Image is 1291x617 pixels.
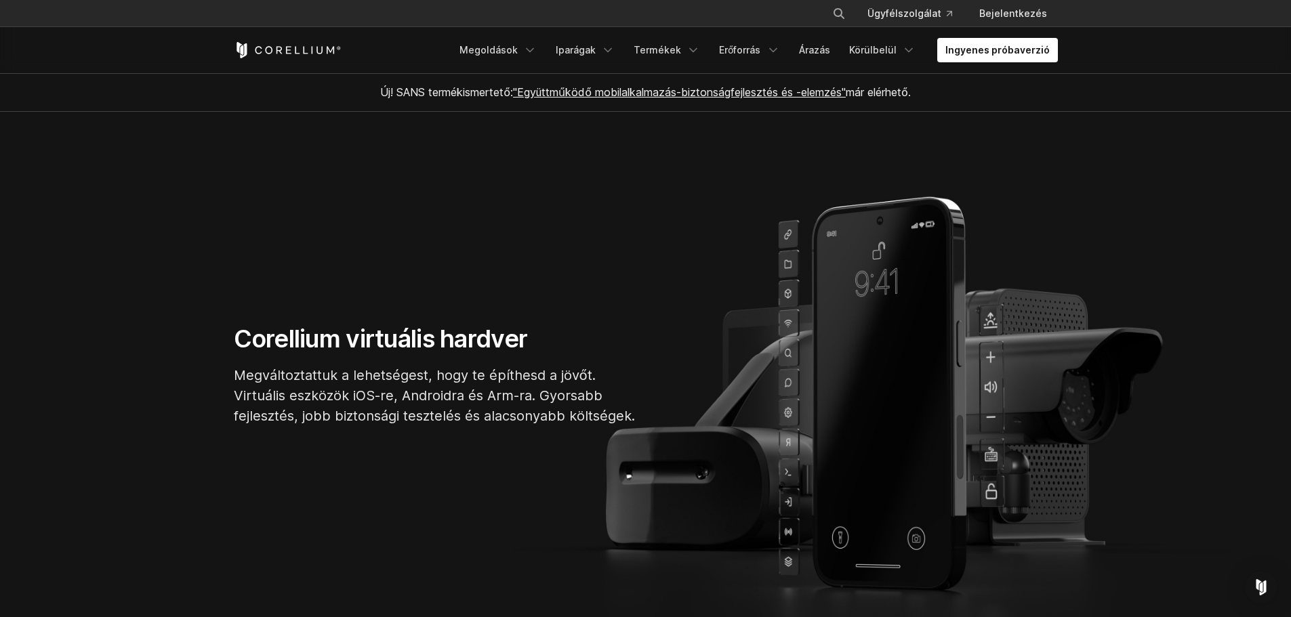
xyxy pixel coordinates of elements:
[846,85,911,99] font: már elérhető.
[459,44,518,56] font: Megoldások
[816,1,1058,26] div: Navigációs menü
[451,38,1058,62] div: Navigációs menü
[849,44,897,56] font: Körülbelül
[234,42,342,58] a: Corellium Home
[945,44,1050,56] font: Ingyenes próbaverzió
[827,1,851,26] button: Keresés
[513,85,846,99] a: "Együttműködő mobilalkalmazás-biztonságfejlesztés és -elemzés"
[1245,571,1277,603] div: Open Intercom Messenger
[719,44,761,56] font: Erőforrás
[634,44,681,56] font: Termékek
[979,7,1047,19] font: Bejelentkezés
[380,85,513,99] font: Új! SANS termékismertető:
[867,7,941,19] font: Ügyfélszolgálat
[556,44,596,56] font: Iparágak
[234,324,528,354] font: Corellium virtuális hardver
[234,367,635,424] font: Megváltoztattuk a lehetségest, hogy te építhesd a jövőt. Virtuális eszközök iOS-re, Androidra és ...
[799,44,830,56] font: Árazás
